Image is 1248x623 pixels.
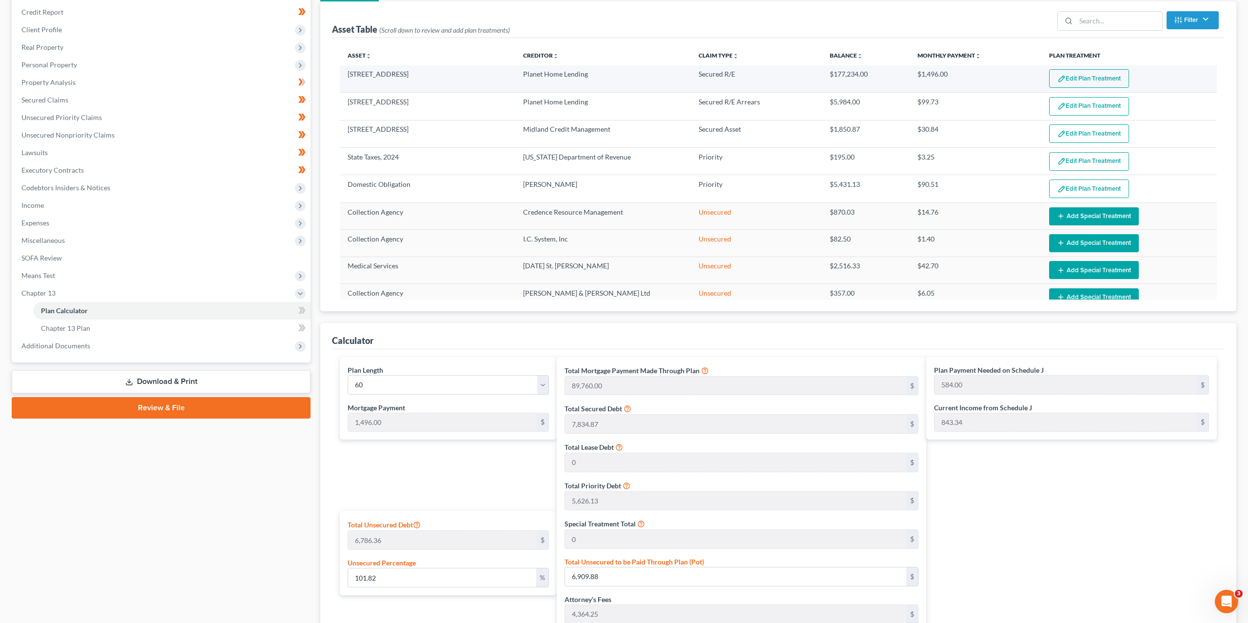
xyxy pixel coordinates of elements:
div: $ [1197,413,1209,432]
label: Total Priority Debt [565,481,621,491]
label: Mortgage Payment [348,402,405,413]
label: Current Income from Schedule J [934,402,1032,413]
i: unfold_more [857,53,863,59]
label: Total Unsecured to be Paid Through Plan (Pot) [565,557,704,567]
span: Personal Property [21,60,77,69]
input: 0.00 [565,377,906,395]
div: $ [537,531,548,549]
div: $ [906,530,918,548]
td: $357.00 [822,284,910,311]
span: Lawsuits [21,148,48,157]
input: 0.00 [565,415,906,433]
td: $42.70 [910,257,1041,283]
td: Priority [691,148,822,175]
td: Secured R/E [691,65,822,93]
span: (Scroll down to review and add plan treatments) [379,26,510,34]
input: 0.00 [565,567,906,586]
td: $30.84 [910,120,1041,147]
td: $14.76 [910,202,1041,229]
span: Secured Claims [21,96,68,104]
span: Credit Report [21,8,63,16]
td: Planet Home Lending [515,65,691,93]
a: Secured Claims [14,91,311,109]
td: $1,850.87 [822,120,910,147]
button: Add Special Treatment [1049,288,1139,306]
td: [US_STATE] Department of Revenue [515,148,691,175]
input: 0.00 [565,453,906,472]
span: Chapter 13 Plan [41,324,90,332]
a: Claim Typeunfold_more [699,52,739,59]
a: Executory Contracts [14,161,311,179]
span: Real Property [21,43,63,51]
i: unfold_more [553,53,559,59]
td: Midland Credit Management [515,120,691,147]
td: $90.51 [910,175,1041,202]
label: Unsecured Percentage [348,558,416,568]
td: $177,234.00 [822,65,910,93]
td: Domestic Obligation [340,175,515,202]
td: $870.03 [822,202,910,229]
td: $3.25 [910,148,1041,175]
span: SOFA Review [21,254,62,262]
td: Secured Asset [691,120,822,147]
i: unfold_more [366,53,371,59]
td: Collection Agency [340,284,515,311]
a: Assetunfold_more [348,52,371,59]
td: Collection Agency [340,230,515,257]
iframe: Intercom live chat [1215,590,1238,613]
i: unfold_more [733,53,739,59]
div: % [536,568,548,587]
span: Unsecured Priority Claims [21,113,102,121]
div: $ [906,492,918,510]
td: [DATE] St. [PERSON_NAME] [515,257,691,283]
span: Plan Calculator [41,306,88,315]
td: $1,496.00 [910,65,1041,93]
button: Edit Plan Treatment [1049,97,1129,116]
img: edit-pencil-c1479a1de80d8dea1e2430c2f745a3c6a07e9d7aa2eeffe225670001d78357a8.svg [1057,185,1066,193]
div: $ [906,377,918,395]
div: Asset Table [332,23,510,35]
span: 3 [1235,590,1243,598]
td: $1.40 [910,230,1041,257]
label: Plan Length [348,365,383,375]
a: Review & File [12,397,311,419]
td: Priority [691,175,822,202]
td: State Taxes, 2024 [340,148,515,175]
a: Plan Calculator [33,302,311,320]
td: [PERSON_NAME] & [PERSON_NAME] Ltd [515,284,691,311]
a: Credit Report [14,3,311,21]
td: $5,984.00 [822,93,910,120]
td: [STREET_ADDRESS] [340,65,515,93]
span: Miscellaneous [21,236,65,244]
i: unfold_more [975,53,981,59]
button: Edit Plan Treatment [1049,69,1129,88]
span: Expenses [21,219,49,227]
div: $ [906,567,918,586]
button: Edit Plan Treatment [1049,124,1129,143]
td: Planet Home Lending [515,93,691,120]
label: Special Treatment Total [565,519,636,529]
button: Add Special Treatment [1049,207,1139,225]
input: 0.00 [935,376,1197,394]
label: Total Mortgage Payment Made Through Plan [565,365,700,376]
td: $195.00 [822,148,910,175]
a: Download & Print [12,370,311,393]
img: edit-pencil-c1479a1de80d8dea1e2430c2f745a3c6a07e9d7aa2eeffe225670001d78357a8.svg [1057,75,1066,83]
span: Income [21,201,44,209]
img: edit-pencil-c1479a1de80d8dea1e2430c2f745a3c6a07e9d7aa2eeffe225670001d78357a8.svg [1057,130,1066,138]
span: Chapter 13 [21,289,56,297]
td: $2,516.33 [822,257,910,283]
input: 0.00 [935,413,1197,432]
a: SOFA Review [14,249,311,267]
div: $ [906,453,918,472]
label: Plan Payment Needed on Schedule J [934,365,1044,375]
span: Client Profile [21,25,62,34]
span: Codebtors Insiders & Notices [21,183,110,192]
label: Attorney’s Fees [565,594,611,604]
td: Unsecured [691,284,822,311]
button: Filter [1167,11,1219,29]
span: Additional Documents [21,342,90,350]
td: Unsecured [691,202,822,229]
div: $ [1197,376,1209,394]
a: Monthly Paymentunfold_more [917,52,981,59]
